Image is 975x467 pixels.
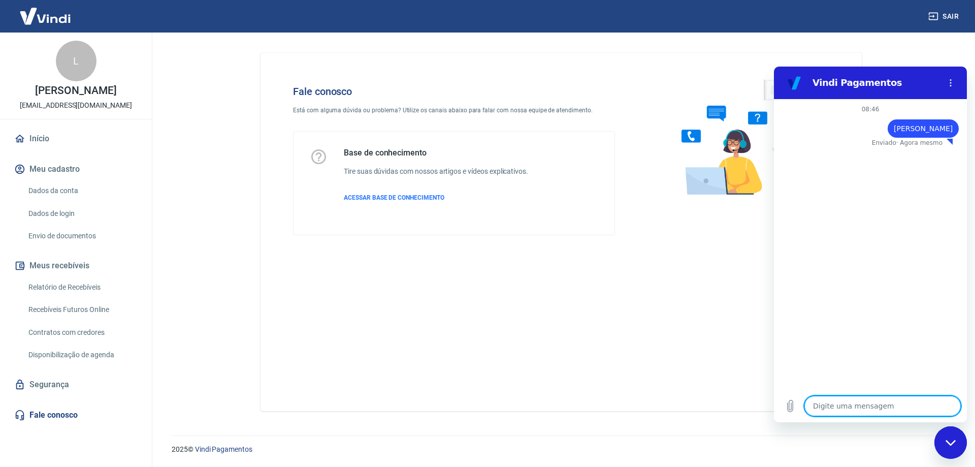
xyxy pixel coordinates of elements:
a: Recebíveis Futuros Online [24,299,140,320]
button: Meus recebíveis [12,255,140,277]
a: Relatório de Recebíveis [24,277,140,298]
p: [PERSON_NAME] [35,85,116,96]
a: Disponibilização de agenda [24,345,140,365]
a: Contratos com credores [24,322,140,343]
iframe: Botão para abrir a janela de mensagens, conversa em andamento [934,426,967,459]
button: Sair [926,7,963,26]
p: [EMAIL_ADDRESS][DOMAIN_NAME] [20,100,132,111]
h5: Base de conhecimento [344,148,528,158]
p: Está com alguma dúvida ou problema? Utilize os canais abaixo para falar com nossa equipe de atend... [293,106,615,115]
img: Fale conosco [661,69,816,205]
div: L [56,41,96,81]
a: Dados da conta [24,180,140,201]
span: ACESSAR BASE DE CONHECIMENTO [344,194,444,201]
a: Início [12,128,140,150]
iframe: Janela de mensagens [774,67,967,422]
p: 2025 © [172,444,951,455]
a: ACESSAR BASE DE CONHECIMENTO [344,193,528,202]
a: Envio de documentos [24,226,140,246]
a: Dados de login [24,203,140,224]
a: Vindi Pagamentos [195,445,252,453]
a: Segurança [12,373,140,396]
img: Vindi [12,1,78,32]
h4: Fale conosco [293,85,615,98]
h6: Tire suas dúvidas com nossos artigos e vídeos explicativos. [344,166,528,177]
a: Fale conosco [12,404,140,426]
button: Meu cadastro [12,158,140,180]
